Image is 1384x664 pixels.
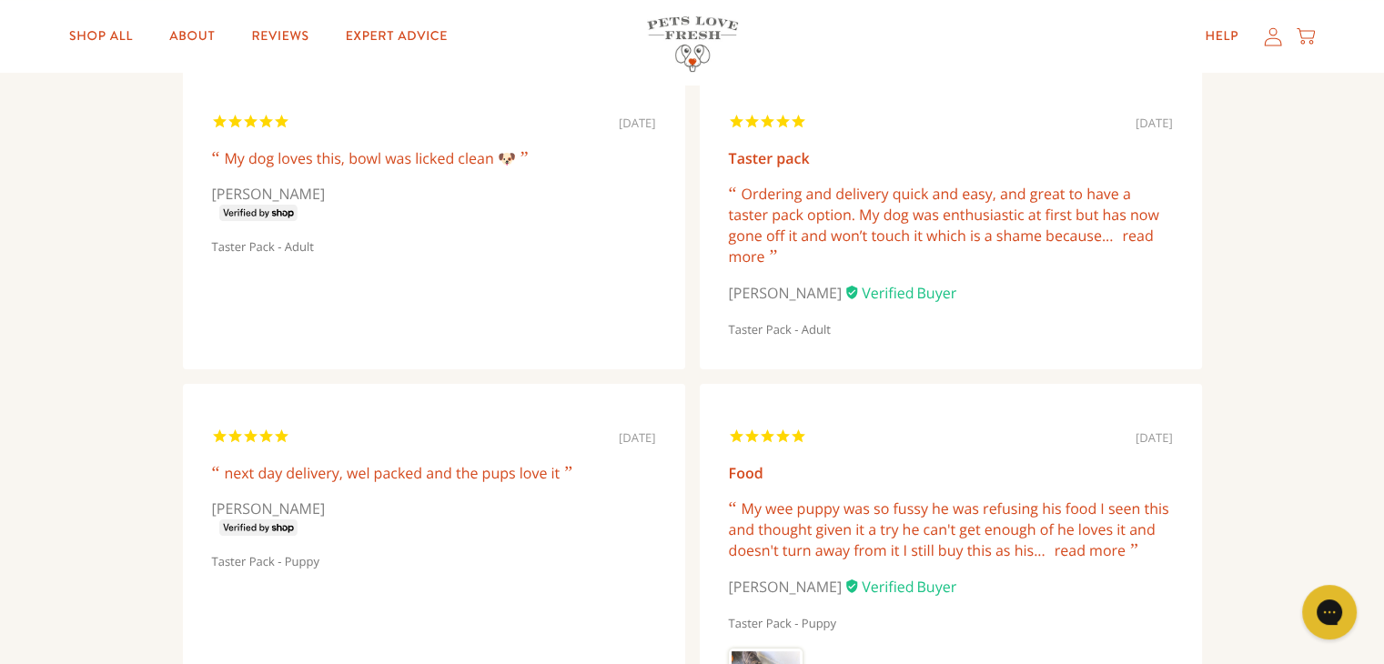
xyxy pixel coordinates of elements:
a: Taster Pack - Adult [212,238,314,255]
a: Taster pack [729,148,810,168]
div: [PERSON_NAME] [729,576,1173,598]
a: Reviews [237,18,323,55]
a: About [155,18,229,55]
div: [PERSON_NAME] [212,184,656,221]
img: SVG verified by SHOP [212,519,298,536]
img: Pets Love Fresh [647,16,738,72]
div: Ordering and delivery quick and easy, and great to have a taster pack option. My dog was enthusia... [729,184,1173,267]
div: My dog loves this, bowl was licked clean 🐶 [212,148,656,169]
div: [PERSON_NAME] [729,282,1173,304]
a: Taster Pack - Adult [729,321,831,337]
a: Expert Advice [331,18,462,55]
a: Help [1190,18,1253,55]
div: [PERSON_NAME] [212,498,656,536]
iframe: Gorgias live chat messenger [1293,578,1366,646]
a: Food [729,463,763,483]
div: next day delivery, wel packed and the pups love it [212,463,656,484]
div: My wee puppy was so fussy he was refusing his food I seen this and thought given it a try he can'... [729,498,1173,561]
a: Taster Pack - Puppy [212,553,319,569]
a: Taster Pack - Puppy [729,615,836,631]
a: read more [1055,540,1126,560]
a: Shop All [55,18,147,55]
a: read more [729,226,1154,267]
img: SVG verified by SHOP [212,205,298,221]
